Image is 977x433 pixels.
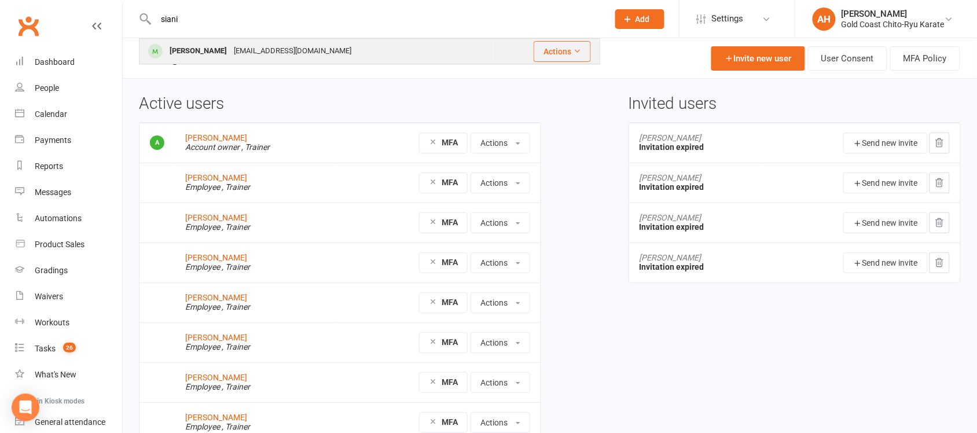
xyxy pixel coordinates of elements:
a: What's New [15,362,122,388]
a: [PERSON_NAME] [185,213,247,222]
div: What's New [35,370,76,379]
strong: Invitation expired [640,222,704,232]
em: , Trainer [222,182,250,192]
strong: MFA [442,377,458,387]
button: Actions [471,292,530,313]
button: Actions [471,252,530,273]
button: Send new invite [843,173,928,193]
button: Actions [471,332,530,353]
button: Actions [471,173,530,193]
strong: MFA [442,337,458,347]
a: [PERSON_NAME] [185,413,247,422]
strong: Invitation expired [640,262,704,271]
div: Calendar [35,109,67,119]
a: Dashboard [15,49,122,75]
a: Clubworx [14,12,43,41]
div: [PERSON_NAME] [166,43,230,60]
em: Employee [185,422,220,431]
a: Reports [15,153,122,179]
span: [PERSON_NAME] [640,213,701,222]
strong: Invitation expired [640,182,704,192]
em: , Trainer [222,382,250,391]
a: Calendar [15,101,122,127]
em: , Trainer [222,342,250,351]
input: Search... [152,11,600,27]
button: Send new invite [843,133,928,153]
em: , Trainer [222,422,250,431]
div: Open Intercom Messenger [12,394,39,421]
h1: Manage users [123,38,219,78]
div: [PERSON_NAME] [842,9,945,19]
div: Payments [35,135,71,145]
a: Payments [15,127,122,153]
a: [PERSON_NAME] [185,293,247,302]
a: User Consent [808,46,887,71]
h3: Invited users [629,95,961,113]
em: Employee [185,342,220,351]
a: Automations [15,206,122,232]
div: Waivers [35,292,63,301]
div: Product Sales [35,240,85,249]
em: , Trainer [241,142,270,152]
div: Dashboard [35,57,75,67]
button: Add [615,9,664,29]
a: [PERSON_NAME] [185,173,247,182]
button: Actions [471,133,530,153]
span: 26 [63,343,76,353]
div: Messages [35,188,71,197]
em: Employee [185,302,220,311]
em: Account owner [185,142,240,152]
em: Employee [185,262,220,271]
strong: MFA [442,417,458,427]
em: Employee [185,382,220,391]
a: Product Sales [15,232,122,258]
a: [PERSON_NAME] [185,373,247,382]
h3: Active users [139,95,541,113]
a: Waivers [15,284,122,310]
strong: MFA [442,298,458,307]
span: Add [636,14,650,24]
em: Employee [185,222,220,232]
div: [EMAIL_ADDRESS][DOMAIN_NAME] [230,43,355,60]
a: Invite new user [711,46,805,71]
strong: MFA [442,258,458,267]
em: , Trainer [222,262,250,271]
div: Reports [35,162,63,171]
a: Tasks 26 [15,336,122,362]
a: Workouts [15,310,122,336]
button: MFA Policy [890,46,960,71]
span: [PERSON_NAME] [640,173,701,182]
span: Settings [712,6,744,32]
button: Actions [471,212,530,233]
div: AH [813,8,836,31]
button: Send new invite [843,252,928,273]
button: Send new invite [843,212,928,233]
em: , Trainer [222,302,250,311]
a: Messages [15,179,122,206]
div: General attendance [35,417,105,427]
strong: MFA [442,138,458,147]
strong: Invitation expired [640,142,704,152]
span: [PERSON_NAME] [640,253,701,262]
button: Actions [534,41,591,62]
em: , Trainer [222,222,250,232]
button: Actions [471,412,530,433]
div: Workouts [35,318,69,327]
button: Actions [471,372,530,393]
span: [PERSON_NAME] [640,133,701,142]
strong: MFA [442,178,458,187]
a: [PERSON_NAME] [185,253,247,262]
div: People [35,83,59,93]
a: [PERSON_NAME] [185,133,247,142]
a: Gradings [15,258,122,284]
div: Tasks [35,344,56,353]
div: Gold Coast Chito-Ryu Karate [842,19,945,30]
div: Automations [35,214,82,223]
div: Gradings [35,266,68,275]
a: [PERSON_NAME] [185,333,247,342]
em: Employee [185,182,220,192]
a: People [15,75,122,101]
strong: MFA [442,218,458,227]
